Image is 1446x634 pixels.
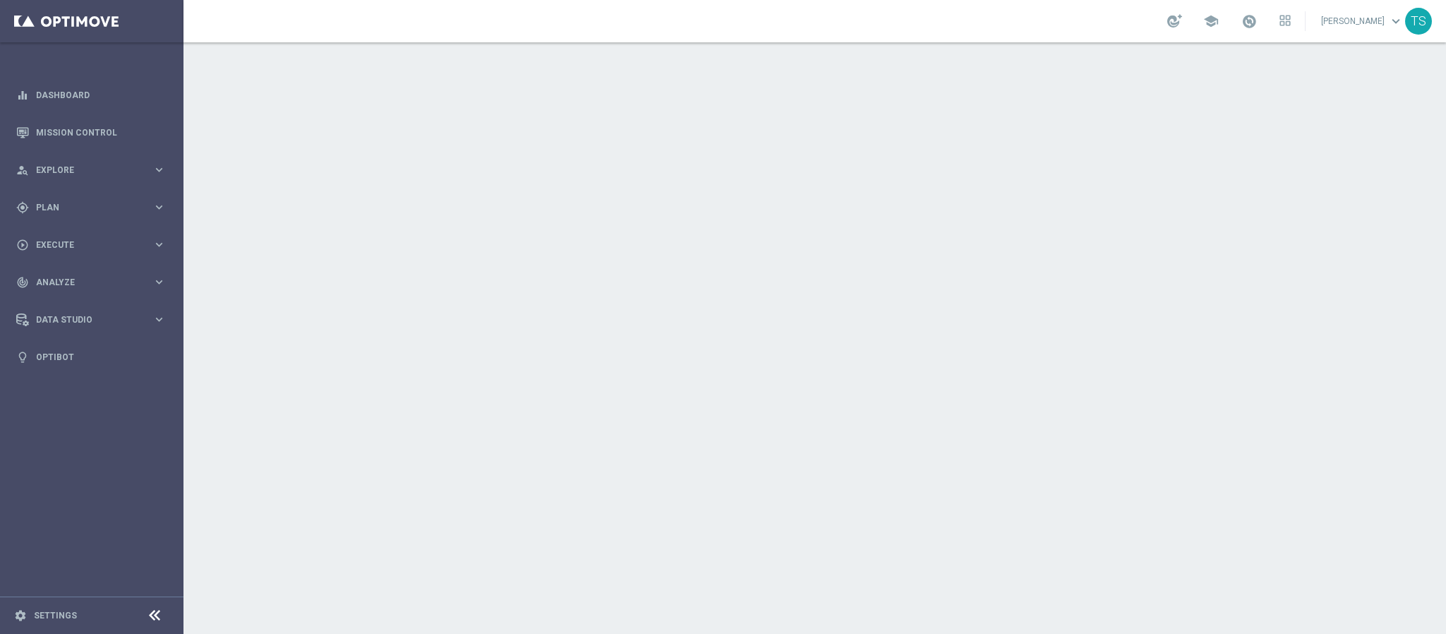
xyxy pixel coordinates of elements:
[14,609,27,622] i: settings
[36,114,166,151] a: Mission Control
[36,278,152,287] span: Analyze
[16,164,152,177] div: Explore
[16,90,167,101] button: equalizer Dashboard
[16,276,152,289] div: Analyze
[36,203,152,212] span: Plan
[16,352,167,363] button: lightbulb Optibot
[16,351,29,364] i: lightbulb
[36,76,166,114] a: Dashboard
[34,611,77,620] a: Settings
[16,165,167,176] button: person_search Explore keyboard_arrow_right
[1320,11,1405,32] a: [PERSON_NAME]keyboard_arrow_down
[36,338,166,376] a: Optibot
[152,313,166,326] i: keyboard_arrow_right
[152,238,166,251] i: keyboard_arrow_right
[152,275,166,289] i: keyboard_arrow_right
[16,239,152,251] div: Execute
[1203,13,1219,29] span: school
[16,201,29,214] i: gps_fixed
[16,338,166,376] div: Optibot
[16,277,167,288] button: track_changes Analyze keyboard_arrow_right
[16,239,29,251] i: play_circle_outline
[16,127,167,138] button: Mission Control
[16,313,152,326] div: Data Studio
[152,163,166,177] i: keyboard_arrow_right
[16,89,29,102] i: equalizer
[36,166,152,174] span: Explore
[1388,13,1404,29] span: keyboard_arrow_down
[1405,8,1432,35] div: TS
[16,202,167,213] button: gps_fixed Plan keyboard_arrow_right
[16,239,167,251] button: play_circle_outline Execute keyboard_arrow_right
[16,276,29,289] i: track_changes
[16,201,152,214] div: Plan
[36,241,152,249] span: Execute
[152,201,166,214] i: keyboard_arrow_right
[16,164,29,177] i: person_search
[16,114,166,151] div: Mission Control
[16,76,166,114] div: Dashboard
[36,316,152,324] span: Data Studio
[16,314,167,325] button: Data Studio keyboard_arrow_right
